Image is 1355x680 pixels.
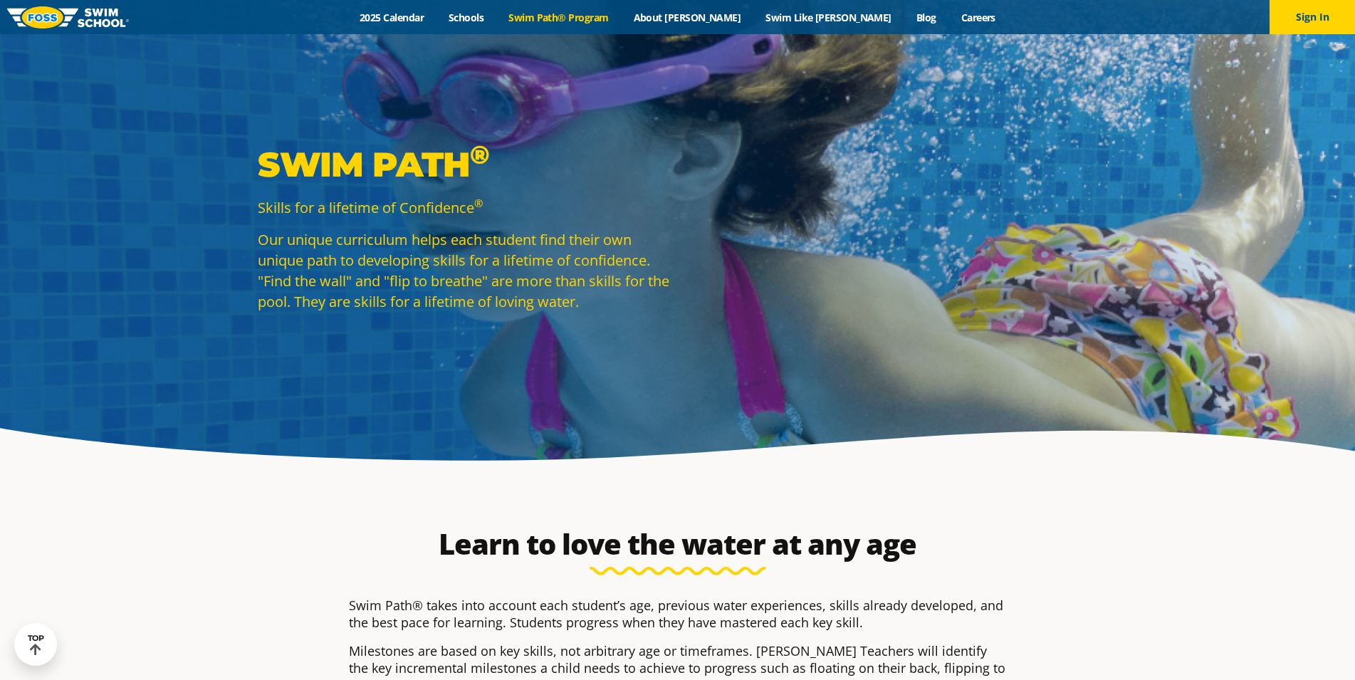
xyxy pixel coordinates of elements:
[753,11,904,24] a: Swim Like [PERSON_NAME]
[948,11,1008,24] a: Careers
[258,143,671,186] p: Swim Path
[436,11,496,24] a: Schools
[28,634,44,656] div: TOP
[7,6,129,28] img: FOSS Swim School Logo
[904,11,948,24] a: Blog
[496,11,621,24] a: Swim Path® Program
[470,139,489,170] sup: ®
[347,11,436,24] a: 2025 Calendar
[342,527,1014,561] h2: Learn to love the water at any age
[621,11,753,24] a: About [PERSON_NAME]
[349,597,1007,631] p: Swim Path® takes into account each student’s age, previous water experiences, skills already deve...
[258,229,671,312] p: Our unique curriculum helps each student find their own unique path to developing skills for a li...
[474,196,483,210] sup: ®
[258,197,671,218] p: Skills for a lifetime of Confidence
